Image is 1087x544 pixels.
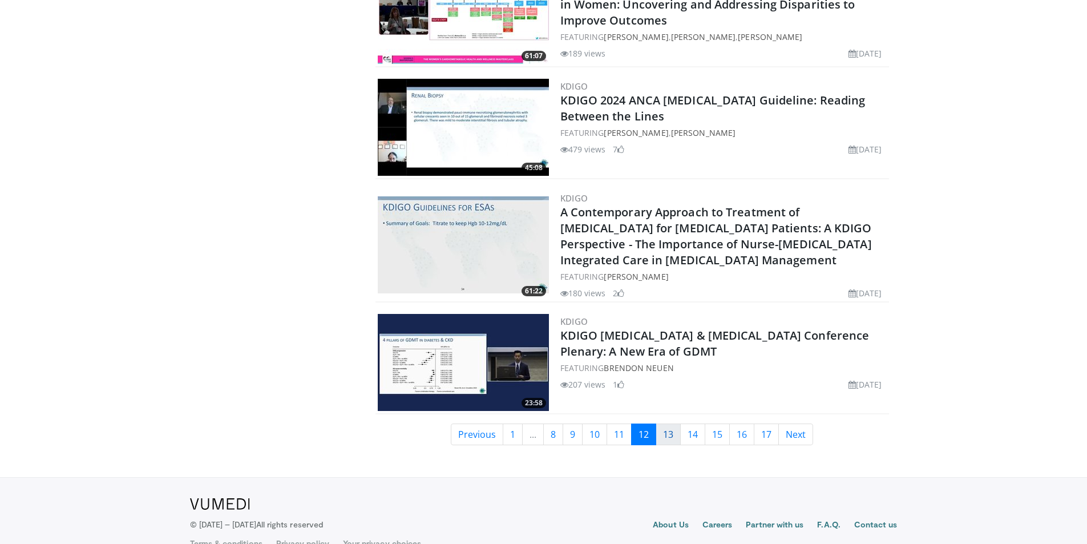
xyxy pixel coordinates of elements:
[378,314,549,411] img: fc76d940-6f59-4f50-ac9b-da9a9a26be32.300x170_q85_crop-smart_upscale.jpg
[613,378,624,390] li: 1
[378,79,549,176] a: 45:08
[522,398,546,408] span: 23:58
[522,51,546,61] span: 61:07
[671,127,736,138] a: [PERSON_NAME]
[817,519,840,533] a: F.A.Q.
[604,271,668,282] a: [PERSON_NAME]
[451,424,503,445] a: Previous
[656,424,681,445] a: 13
[848,47,882,59] li: [DATE]
[560,47,606,59] li: 189 views
[607,424,632,445] a: 11
[378,196,549,293] a: 61:22
[671,31,736,42] a: [PERSON_NAME]
[613,287,624,299] li: 2
[604,127,668,138] a: [PERSON_NAME]
[848,378,882,390] li: [DATE]
[190,498,250,510] img: VuMedi Logo
[563,424,583,445] a: 9
[604,362,673,373] a: Brendon Neuen
[854,519,898,533] a: Contact us
[848,143,882,155] li: [DATE]
[604,31,668,42] a: [PERSON_NAME]
[613,143,624,155] li: 7
[746,519,803,533] a: Partner with us
[378,196,549,293] img: 5a9540c8-ea26-4670-b22b-812651bf3496.300x170_q85_crop-smart_upscale.jpg
[848,287,882,299] li: [DATE]
[522,286,546,296] span: 61:22
[560,378,606,390] li: 207 views
[653,519,689,533] a: About Us
[560,127,887,139] div: FEATURING ,
[560,362,887,374] div: FEATURING
[256,519,323,529] span: All rights reserved
[190,519,324,530] p: © [DATE] – [DATE]
[560,287,606,299] li: 180 views
[378,314,549,411] a: 23:58
[631,424,656,445] a: 12
[560,80,588,92] a: KDIGO
[560,271,887,283] div: FEATURING
[582,424,607,445] a: 10
[778,424,813,445] a: Next
[560,204,872,268] a: A Contemporary Approach to Treatment of [MEDICAL_DATA] for [MEDICAL_DATA] Patients: A KDIGO Persp...
[503,424,523,445] a: 1
[702,519,733,533] a: Careers
[680,424,705,445] a: 14
[560,328,870,359] a: KDIGO [MEDICAL_DATA] & [MEDICAL_DATA] Conference Plenary: A New Era of GDMT
[378,79,549,176] img: 053dfa26-ca45-44a8-870c-5ec8dfe7354e.300x170_q85_crop-smart_upscale.jpg
[729,424,754,445] a: 16
[375,424,889,445] nav: Search results pages
[560,143,606,155] li: 479 views
[560,316,588,327] a: KDIGO
[705,424,730,445] a: 15
[543,424,563,445] a: 8
[560,192,588,204] a: KDIGO
[738,31,802,42] a: [PERSON_NAME]
[560,31,887,43] div: FEATURING , ,
[560,92,866,124] a: KDIGO 2024 ANCA [MEDICAL_DATA] Guideline: Reading Between the Lines
[754,424,779,445] a: 17
[522,163,546,173] span: 45:08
